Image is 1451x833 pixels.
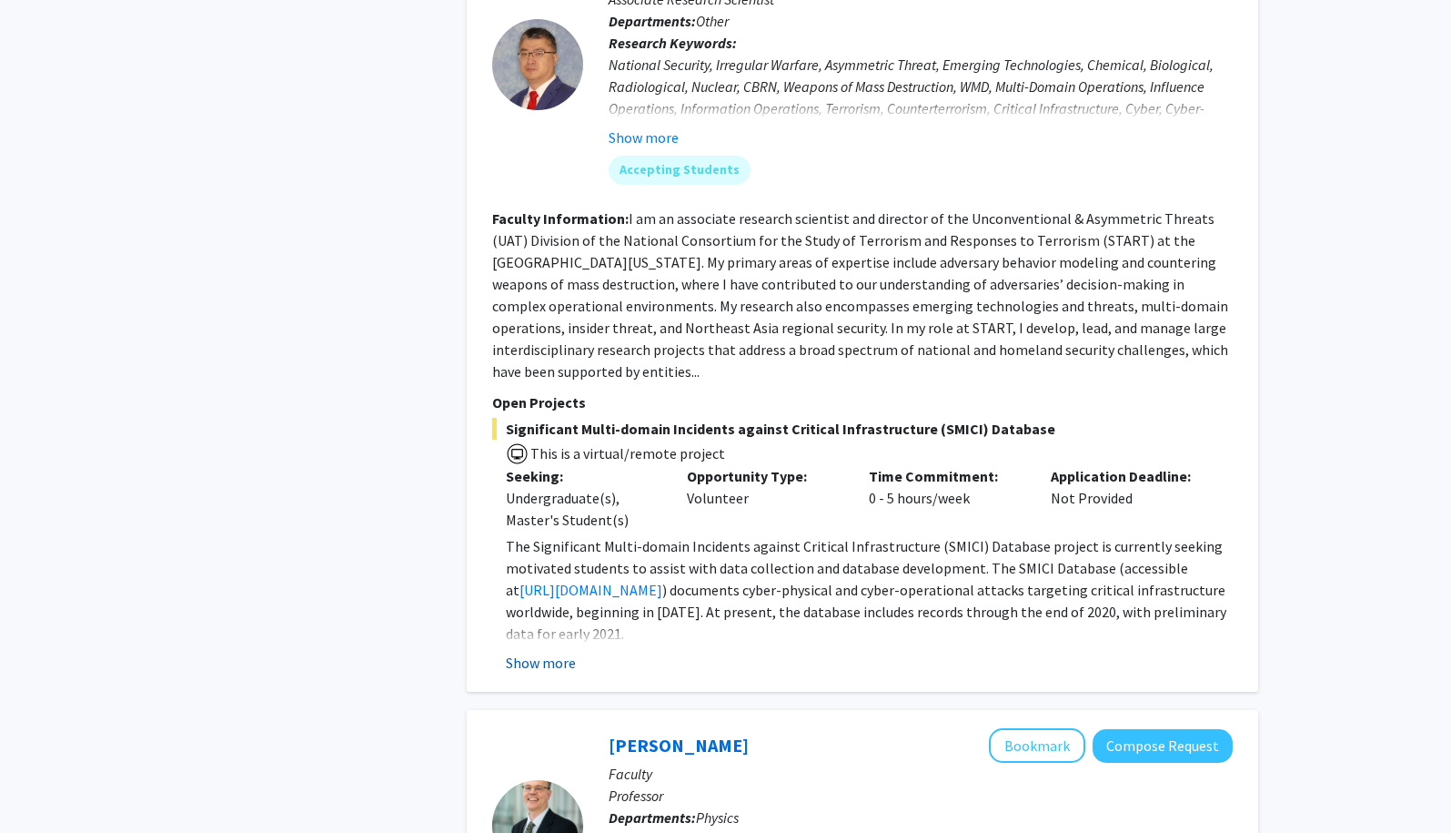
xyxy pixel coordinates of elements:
[506,652,576,674] button: Show more
[609,763,1233,785] p: Faculty
[506,535,1233,645] p: The Significant Multi-domain Incidents against Critical Infrastructure (SMICI) Database project i...
[14,751,77,819] iframe: Chat
[519,581,662,599] a: [URL][DOMAIN_NAME]
[687,465,841,487] p: Opportunity Type:
[506,487,660,531] div: Undergraduate(s), Master's Student(s)
[855,465,1037,531] div: 0 - 5 hours/week
[609,34,737,52] b: Research Keywords:
[492,391,1233,413] p: Open Projects
[1093,729,1233,763] button: Compose Request to Wolfgang Losert
[609,12,696,30] b: Departments:
[609,156,751,185] mat-chip: Accepting Students
[506,465,660,487] p: Seeking:
[609,54,1233,141] div: National Security, Irregular Warfare, Asymmetric Threat, Emerging Technologies, Chemical, Biologi...
[609,785,1233,807] p: Professor
[989,728,1085,763] button: Add Wolfgang Losert to Bookmarks
[609,808,696,827] b: Departments:
[609,127,679,148] button: Show more
[673,465,855,531] div: Volunteer
[492,209,629,228] b: Faculty Information:
[492,209,1228,381] fg-read-more: I am an associate research scientist and director of the Unconventional & Asymmetric Threats (UAT...
[492,418,1233,440] span: Significant Multi-domain Incidents against Critical Infrastructure (SMICI) Database
[609,734,749,757] a: [PERSON_NAME]
[696,808,739,827] span: Physics
[869,465,1023,487] p: Time Commitment:
[1037,465,1219,531] div: Not Provided
[696,12,729,30] span: Other
[1051,465,1205,487] p: Application Deadline:
[529,444,725,462] span: This is a virtual/remote project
